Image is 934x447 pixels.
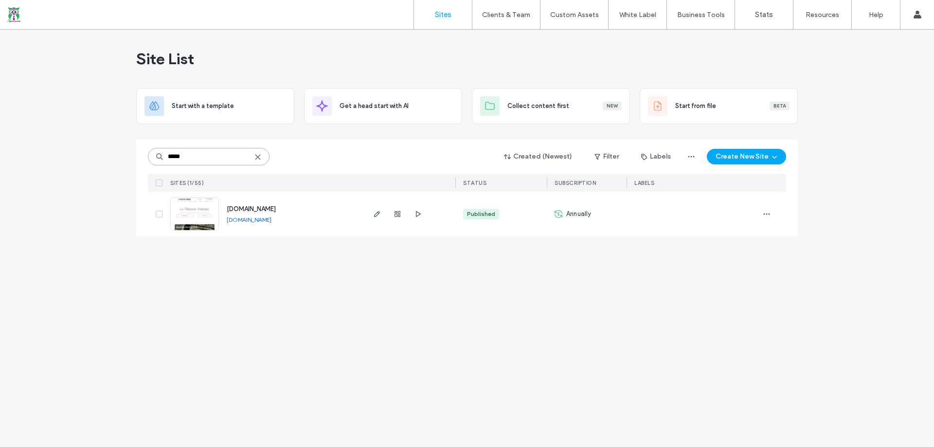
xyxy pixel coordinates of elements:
[585,149,629,164] button: Filter
[136,49,194,69] span: Site List
[507,101,569,111] span: Collect content first
[707,149,786,164] button: Create New Site
[675,101,716,111] span: Start from file
[640,88,798,124] div: Start from fileBeta
[463,179,486,186] span: STATUS
[550,11,599,19] label: Custom Assets
[869,11,883,19] label: Help
[634,179,654,186] span: LABELS
[472,88,630,124] div: Collect content firstNew
[227,216,271,223] a: [DOMAIN_NAME]
[435,10,451,19] label: Sites
[482,11,530,19] label: Clients & Team
[496,149,581,164] button: Created (Newest)
[340,101,409,111] span: Get a head start with AI
[304,88,462,124] div: Get a head start with AI
[227,205,276,213] a: [DOMAIN_NAME]
[566,209,592,219] span: Annually
[770,102,790,110] div: Beta
[22,7,42,16] span: Help
[136,88,294,124] div: Start with a template
[603,102,622,110] div: New
[806,11,839,19] label: Resources
[619,11,656,19] label: White Label
[555,179,596,186] span: SUBSCRIPTION
[172,101,234,111] span: Start with a template
[467,210,495,218] div: Published
[170,179,204,186] span: SITES (1/55)
[755,10,773,19] label: Stats
[632,149,680,164] button: Labels
[677,11,725,19] label: Business Tools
